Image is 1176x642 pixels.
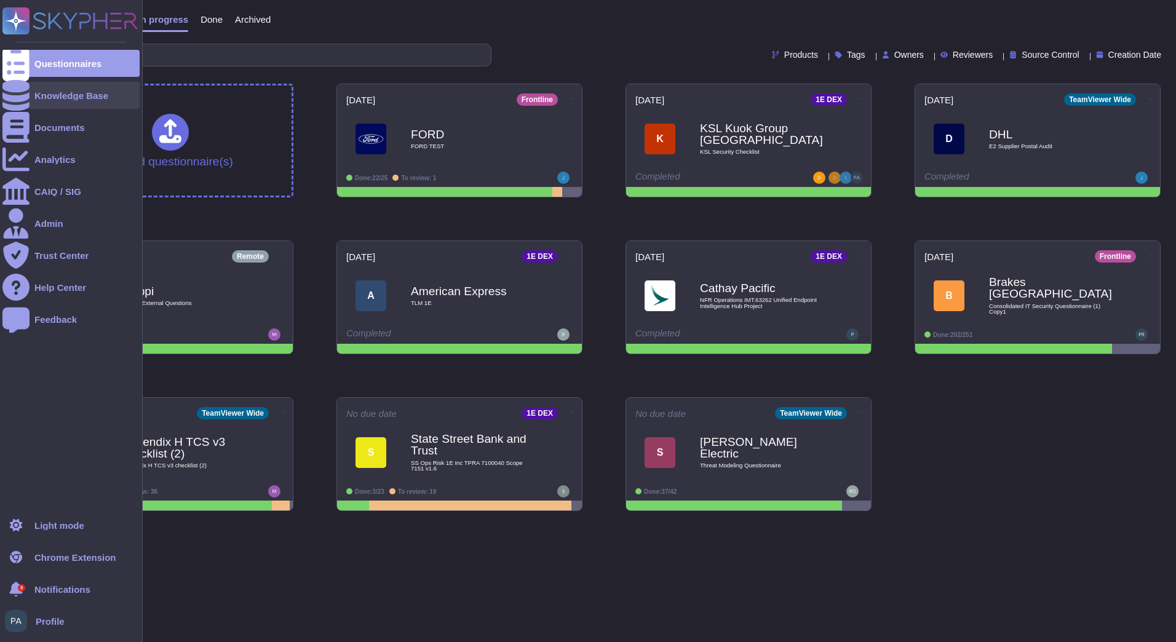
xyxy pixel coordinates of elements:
[989,276,1112,299] b: Brakes [GEOGRAPHIC_DATA]
[355,175,387,181] span: Done: 22/25
[924,95,953,105] span: [DATE]
[811,93,847,106] div: 1E DEX
[34,553,116,562] div: Chrome Extension
[700,436,823,459] b: [PERSON_NAME] Electric
[2,306,140,333] a: Feedback
[34,59,101,68] div: Questionnaires
[828,172,841,184] img: user
[2,274,140,301] a: Help Center
[2,544,140,571] a: Chrome Extension
[108,114,233,167] div: Upload questionnaire(s)
[2,146,140,173] a: Analytics
[201,15,223,24] span: Done
[811,250,847,263] div: 1E DEX
[346,328,497,341] div: Completed
[34,219,63,228] div: Admin
[411,129,534,140] b: FORD
[851,172,863,184] img: user
[933,331,973,338] span: Done: 202/251
[775,407,847,419] div: TeamViewer Wide
[644,488,677,495] span: Done: 37/42
[398,488,437,495] span: To review: 19
[813,172,825,184] img: user
[34,187,81,196] div: CAIQ / SIG
[557,328,570,341] img: user
[934,280,964,311] div: B
[268,485,280,497] img: user
[635,95,664,105] span: [DATE]
[645,280,675,311] img: Logo
[122,285,245,297] b: Meppi
[847,50,865,59] span: Tags
[635,172,786,184] div: Completed
[1108,50,1161,59] span: Creation Date
[517,93,558,106] div: Frontline
[989,129,1112,140] b: DHL
[2,50,140,77] a: Questionnaires
[235,15,271,24] span: Archived
[2,608,36,635] button: user
[557,172,570,184] img: user
[635,328,786,341] div: Completed
[989,143,1112,149] span: E2 Supplier Postal Audit
[1135,328,1148,341] img: user
[635,252,664,261] span: [DATE]
[122,462,245,469] span: Appendix H TCS v3 checklist (2)
[411,300,534,306] span: TLM 1E
[700,297,823,309] span: NFR Operations IMT.63262 Unified Endpoint Intelligence Hub Project
[1135,172,1148,184] img: user
[411,433,534,456] b: State Street Bank and Trust
[2,82,140,109] a: Knowledge Base
[356,437,386,468] div: S
[934,124,964,154] div: D
[138,15,188,24] span: In progress
[411,143,534,149] span: FORD TEST
[34,155,76,164] div: Analytics
[346,409,397,418] span: No due date
[401,175,436,181] span: To review: 1
[49,44,491,66] input: Search by keywords
[894,50,924,59] span: Owners
[522,250,558,263] div: 1E DEX
[34,283,86,292] div: Help Center
[784,50,818,59] span: Products
[197,407,269,419] div: TeamViewer Wide
[34,315,77,324] div: Feedback
[34,123,85,132] div: Documents
[924,252,953,261] span: [DATE]
[700,462,823,469] span: Threat Modeling Questionnaire
[557,485,570,497] img: user
[356,280,386,311] div: A
[356,124,386,154] img: Logo
[346,95,375,105] span: [DATE]
[645,124,675,154] div: K
[1064,93,1136,106] div: TeamViewer Wide
[18,584,25,592] div: 3
[34,585,90,594] span: Notifications
[2,210,140,237] a: Admin
[846,485,859,497] img: user
[1022,50,1079,59] span: Source Control
[989,303,1112,315] span: Consolidated IT Security Questionnaire (1) Copy1
[924,172,1075,184] div: Completed
[700,282,823,294] b: Cathay Pacific
[1095,250,1136,263] div: Frontline
[36,617,65,626] span: Profile
[700,149,823,155] span: KSL Security Checklist
[2,242,140,269] a: Trust Center
[635,409,686,418] span: No due date
[2,114,140,141] a: Documents
[840,172,852,184] img: user
[34,251,89,260] div: Trust Center
[355,488,384,495] span: Done: 3/23
[645,437,675,468] div: S
[411,285,534,297] b: American Express
[122,300,245,306] span: MEPPI External Questions
[122,436,245,459] b: Appendix H TCS v3 checklist (2)
[232,250,269,263] div: Remote
[346,252,375,261] span: [DATE]
[522,407,558,419] div: 1E DEX
[5,610,27,632] img: user
[268,328,280,341] img: user
[846,328,859,341] img: user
